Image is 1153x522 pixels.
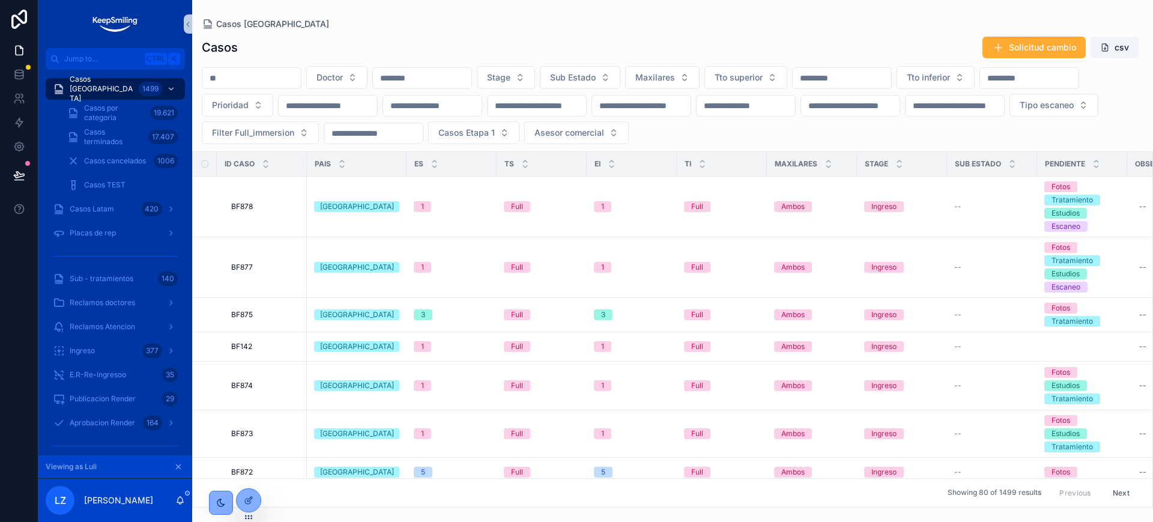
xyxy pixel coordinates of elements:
[70,228,116,238] span: Placas de rep
[1052,269,1080,279] div: Estudios
[202,39,238,56] h1: Casos
[601,380,604,391] div: 1
[504,201,580,212] a: Full
[231,202,300,211] a: BF878
[1045,159,1085,169] span: Pendiente
[421,428,424,439] div: 1
[511,380,523,391] div: Full
[954,202,961,211] span: --
[421,467,425,478] div: 5
[46,222,185,244] a: Placas de rep
[774,262,850,273] a: Ambos
[60,126,185,148] a: Casos terminados17.407
[954,342,1030,351] a: --
[70,274,133,284] span: Sub - tratamientos
[594,380,670,391] a: 1
[897,66,975,89] button: Select Button
[1052,208,1080,219] div: Estudios
[1139,467,1146,477] div: --
[871,428,897,439] div: Ingreso
[781,201,805,212] div: Ambos
[46,364,185,386] a: E.R-Re-ingresoo35
[202,18,329,30] a: Casos [GEOGRAPHIC_DATA]
[1044,303,1120,327] a: FotosTratamiento
[225,159,255,169] span: ID Caso
[162,392,178,406] div: 29
[684,380,760,391] a: Full
[504,467,580,478] a: Full
[691,467,703,478] div: Full
[70,298,135,308] span: Reclamos doctores
[231,381,300,390] a: BF874
[511,201,523,212] div: Full
[865,159,888,169] span: Stage
[781,309,805,320] div: Ambos
[320,262,394,273] div: [GEOGRAPHIC_DATA]
[871,380,897,391] div: Ingreso
[487,71,510,83] span: Stage
[601,309,605,320] div: 3
[70,394,136,404] span: Publicacion Render
[948,488,1041,498] span: Showing 80 of 1499 results
[774,428,850,439] a: Ambos
[421,201,424,212] div: 1
[691,428,703,439] div: Full
[1052,316,1093,327] div: Tratamiento
[954,467,1030,477] a: --
[1020,99,1074,111] span: Tipo escaneo
[684,262,760,273] a: Full
[781,341,805,352] div: Ambos
[428,121,519,144] button: Select Button
[314,467,399,478] a: [GEOGRAPHIC_DATA]
[601,467,605,478] div: 5
[954,381,1030,390] a: --
[231,381,253,390] span: BF874
[150,106,178,120] div: 19.621
[1139,381,1146,390] div: --
[414,380,489,391] a: 1
[231,263,253,272] span: BF877
[594,341,670,352] a: 1
[1139,429,1146,439] div: --
[907,71,950,83] span: Tto inferior
[871,309,897,320] div: Ingreso
[231,310,253,320] span: BF875
[414,159,423,169] span: ES
[70,204,114,214] span: Casos Latam
[46,198,185,220] a: Casos Latam420
[46,462,97,472] span: Viewing as Luli
[781,380,805,391] div: Ambos
[158,272,178,286] div: 140
[70,418,135,428] span: Aprobacion Render
[1052,393,1093,404] div: Tratamiento
[1052,467,1070,478] div: Fotos
[320,309,394,320] div: [GEOGRAPHIC_DATA]
[954,467,961,477] span: --
[1139,310,1146,320] div: --
[1009,94,1098,117] button: Select Button
[684,341,760,352] a: Full
[504,341,580,352] a: Full
[421,262,424,273] div: 1
[84,156,146,166] span: Casos cancelados
[871,341,897,352] div: Ingreso
[70,370,126,380] span: E.R-Re-ingresoo
[1091,37,1139,58] button: csv
[774,380,850,391] a: Ambos
[60,102,185,124] a: Casos por categoria19.621
[684,201,760,212] a: Full
[414,262,489,273] a: 1
[231,467,300,477] a: BF872
[421,380,424,391] div: 1
[414,201,489,212] a: 1
[511,467,523,478] div: Full
[684,428,760,439] a: Full
[601,428,604,439] div: 1
[954,263,1030,272] a: --
[306,66,368,89] button: Select Button
[1052,303,1070,314] div: Fotos
[1052,367,1070,378] div: Fotos
[635,71,675,83] span: Maxilares
[70,74,134,103] span: Casos [GEOGRAPHIC_DATA]
[864,201,940,212] a: Ingreso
